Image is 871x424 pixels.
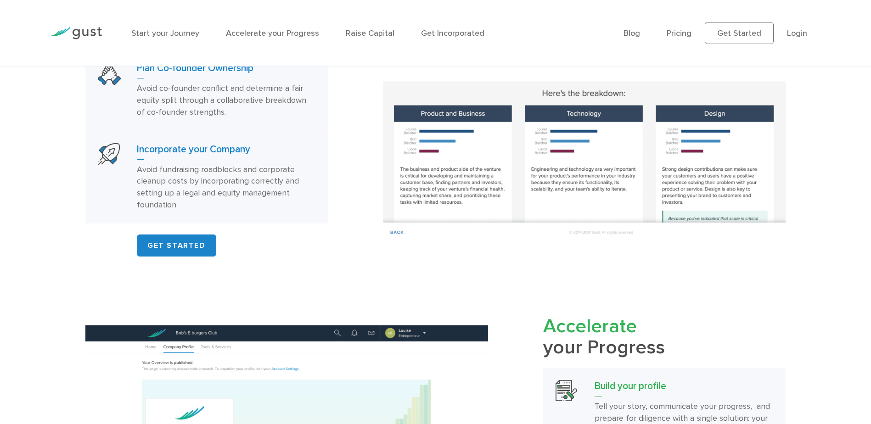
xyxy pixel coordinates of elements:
[51,27,102,39] img: Gust Logo
[543,316,786,358] h2: your Progress
[137,62,315,78] h3: Plan Co-founder Ownership
[346,28,394,38] a: Raise Capital
[137,143,315,160] h3: Incorporate your Company
[131,28,199,38] a: Start your Journey
[787,28,807,38] a: Login
[595,380,773,396] h3: Build your profile
[421,28,484,38] a: Get Incorporated
[667,28,691,38] a: Pricing
[137,83,315,118] p: Avoid co-founder conflict and determine a fair equity split through a collaborative breakdown of ...
[556,380,577,402] img: Build Your Profile
[98,62,121,85] img: Plan Co Founder Ownership
[543,315,637,338] span: Accelerate
[705,22,774,44] a: Get Started
[226,28,319,38] a: Accelerate your Progress
[624,28,640,38] a: Blog
[85,131,328,224] a: Start Your CompanyIncorporate your CompanyAvoid fundraising roadblocks and corporate cleanup cost...
[98,143,120,165] img: Start Your Company
[137,234,216,257] a: GET STARTED
[137,164,315,212] p: Avoid fundraising roadblocks and corporate cleanup costs by incorporating correctly and setting u...
[85,50,328,131] a: Plan Co Founder OwnershipPlan Co-founder OwnershipAvoid co-founder conflict and determine a fair ...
